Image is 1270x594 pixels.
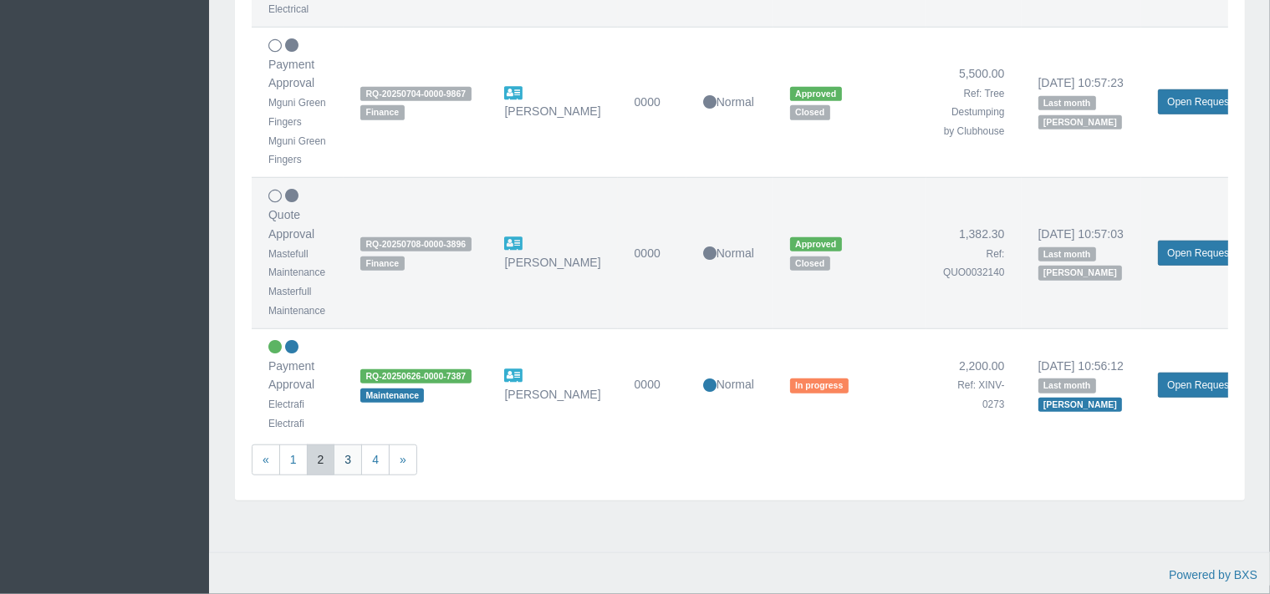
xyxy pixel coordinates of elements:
[360,87,471,101] span: RQ-20250704-0000-9867
[1022,27,1142,178] td: [DATE] 10:57:23
[268,248,325,279] small: Mastefull Maintenance
[926,178,1021,329] td: 1,382.30
[790,378,849,393] span: In progress
[926,27,1021,178] td: 5,500.00
[360,105,404,119] span: Finance
[1158,373,1241,398] a: Open Request
[252,328,344,440] td: Payment Approval
[1158,241,1241,266] a: Open Request
[1038,247,1096,261] span: Last month
[1038,398,1123,412] span: [PERSON_NAME]
[618,178,686,329] td: 0000
[268,286,325,317] small: Masterfull Maintenance
[268,399,304,410] small: Electrafi
[1022,178,1142,329] td: [DATE] 10:57:03
[1022,328,1142,440] td: [DATE] 10:56:12
[686,178,773,329] td: Normal
[1038,115,1123,129] span: [PERSON_NAME]
[360,388,424,403] span: Maintenance
[790,237,842,251] span: Approved
[252,27,344,178] td: Payment Approval
[252,444,280,475] a: «
[686,27,773,178] td: Normal
[252,178,344,329] td: Quote Approval
[1038,266,1123,280] span: [PERSON_NAME]
[790,105,830,119] span: Closed
[957,379,1004,410] small: Ref: XINV-0273
[307,444,335,475] span: 2
[1169,568,1257,581] a: Powered by BXS
[790,256,830,271] span: Closed
[268,418,304,429] small: Electrafi
[389,444,417,475] a: »
[361,444,390,475] a: 4
[488,328,618,440] td: [PERSON_NAME]
[268,135,326,166] small: Mguni Green Fingers
[686,328,773,440] td: Normal
[1158,89,1241,114] a: Open Request
[360,256,404,271] span: Finance
[926,328,1021,440] td: 2,200.00
[268,97,326,128] small: Mguni Green Fingers
[790,87,842,101] span: Approved
[360,369,471,383] span: RQ-20250626-0000-7387
[618,328,686,440] td: 0000
[1038,96,1096,110] span: Last month
[618,27,686,178] td: 0000
[488,178,618,329] td: [PERSON_NAME]
[1038,378,1096,393] span: Last month
[360,237,471,251] span: RQ-20250708-0000-3896
[944,88,1005,138] small: Ref: Tree Destumping by Clubhouse
[334,444,362,475] a: 3
[488,27,618,178] td: [PERSON_NAME]
[279,444,308,475] a: 1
